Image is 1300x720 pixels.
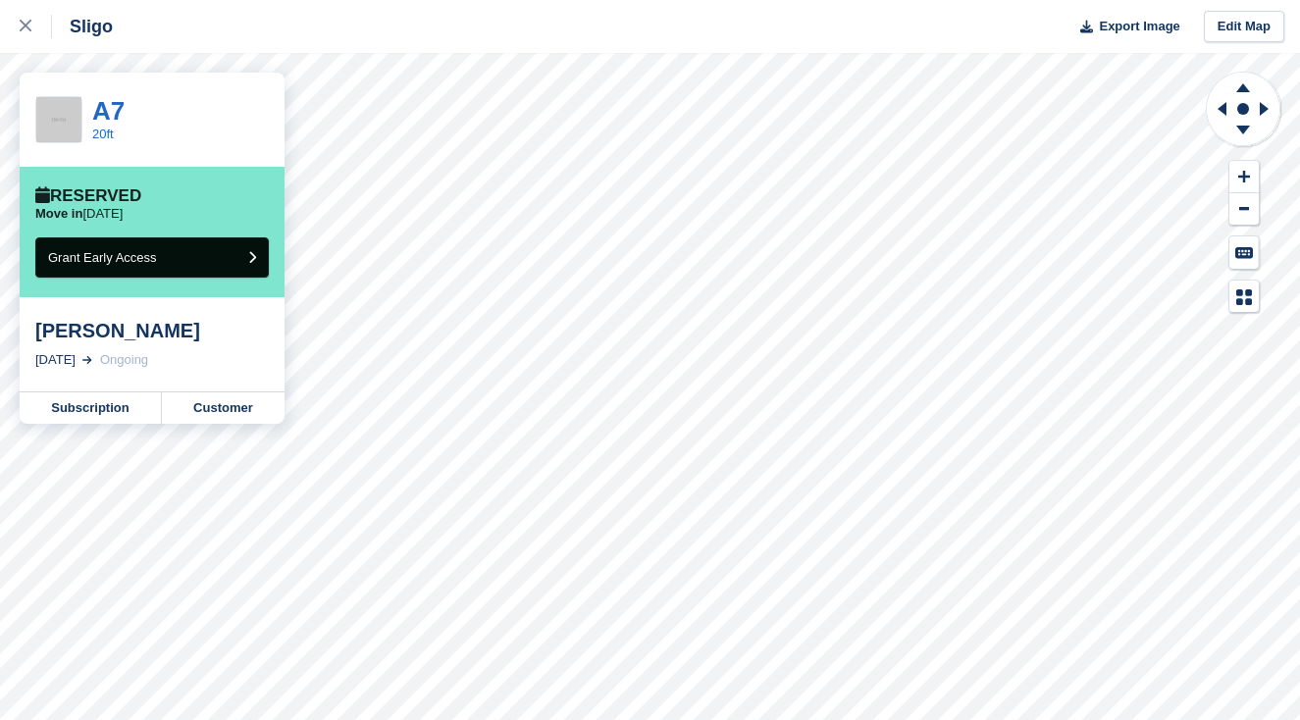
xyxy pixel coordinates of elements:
button: Export Image [1068,11,1180,43]
span: Export Image [1099,17,1179,36]
span: Grant Early Access [48,250,157,265]
div: Ongoing [100,350,148,370]
img: 256x256-placeholder-a091544baa16b46aadf0b611073c37e8ed6a367829ab441c3b0103e7cf8a5b1b.png [36,97,81,142]
button: Keyboard Shortcuts [1229,236,1259,269]
button: Grant Early Access [35,237,269,278]
a: A7 [92,96,125,126]
img: arrow-right-light-icn-cde0832a797a2874e46488d9cf13f60e5c3a73dbe684e267c42b8395dfbc2abf.svg [82,356,92,364]
button: Map Legend [1229,281,1259,313]
div: [PERSON_NAME] [35,319,269,342]
div: [DATE] [35,350,76,370]
a: Subscription [20,392,162,424]
a: Edit Map [1204,11,1284,43]
span: Move in [35,206,82,221]
a: Customer [162,392,285,424]
button: Zoom Out [1229,193,1259,226]
p: [DATE] [35,206,123,222]
a: 20ft [92,127,114,141]
div: Reserved [35,186,141,206]
div: Sligo [52,15,113,38]
button: Zoom In [1229,161,1259,193]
